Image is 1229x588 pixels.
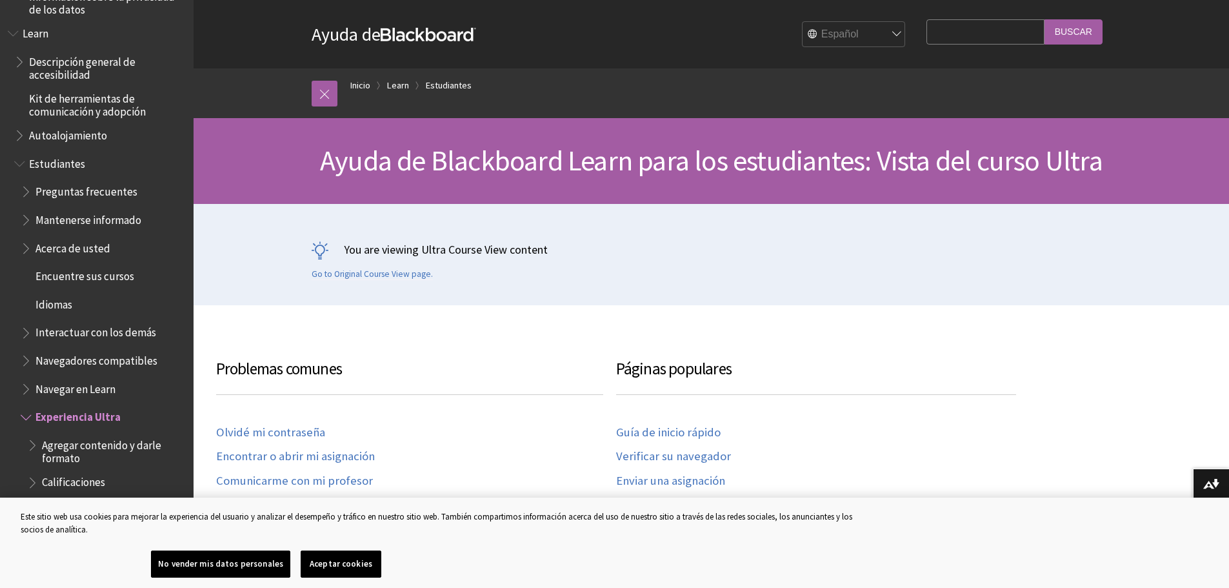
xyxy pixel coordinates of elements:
h3: Páginas populares [616,357,1016,395]
span: Interactuar con los demás [35,322,156,340]
a: Estudiantes [426,77,472,94]
a: Enviar una asignación [616,474,725,489]
button: Aceptar cookies [301,551,381,578]
a: Go to Original Course View page. [312,269,433,280]
span: Autoalojamiento [29,125,107,142]
a: Guía de inicio rápido [616,425,721,440]
span: Navegar en Learn [35,378,115,396]
span: Acerca de usted [35,238,110,255]
a: Learn [387,77,409,94]
span: Experiencia Ultra [35,407,121,424]
span: Navegadores compatibles [35,350,157,367]
div: Este sitio web usa cookies para mejorar la experiencia del usuario y analizar el desempeño y tráf... [21,511,861,536]
span: Mantenerse informado [35,209,141,227]
strong: Blackboard [381,28,476,41]
span: Encuentre sus cursos [35,265,134,283]
p: You are viewing Ultra Course View content [312,241,1112,258]
span: Agregar contenido y darle formato [42,434,185,465]
span: Learn [23,23,48,40]
a: Olvidé mi contraseña [216,425,325,440]
a: Ayuda deBlackboard [312,23,476,46]
span: Idiomas [35,294,72,311]
select: Site Language Selector [803,22,906,48]
a: Verificar su navegador [616,449,731,464]
h3: Problemas comunes [216,357,603,395]
input: Buscar [1044,19,1103,45]
span: Ayuda de Blackboard Learn para los estudiantes: Vista del curso Ultra [320,143,1103,178]
span: Calificaciones [42,472,105,489]
button: No vender mis datos personales [151,551,290,578]
a: Inicio [350,77,370,94]
span: Preguntas frecuentes [35,181,137,198]
a: Comunicarme con mi profesor [216,474,373,489]
span: Descripción general de accesibilidad [29,51,185,81]
a: Encontrar o abrir mi asignación [216,449,375,464]
span: Estudiantes [29,153,85,170]
span: Kit de herramientas de comunicación y adopción [29,88,185,118]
